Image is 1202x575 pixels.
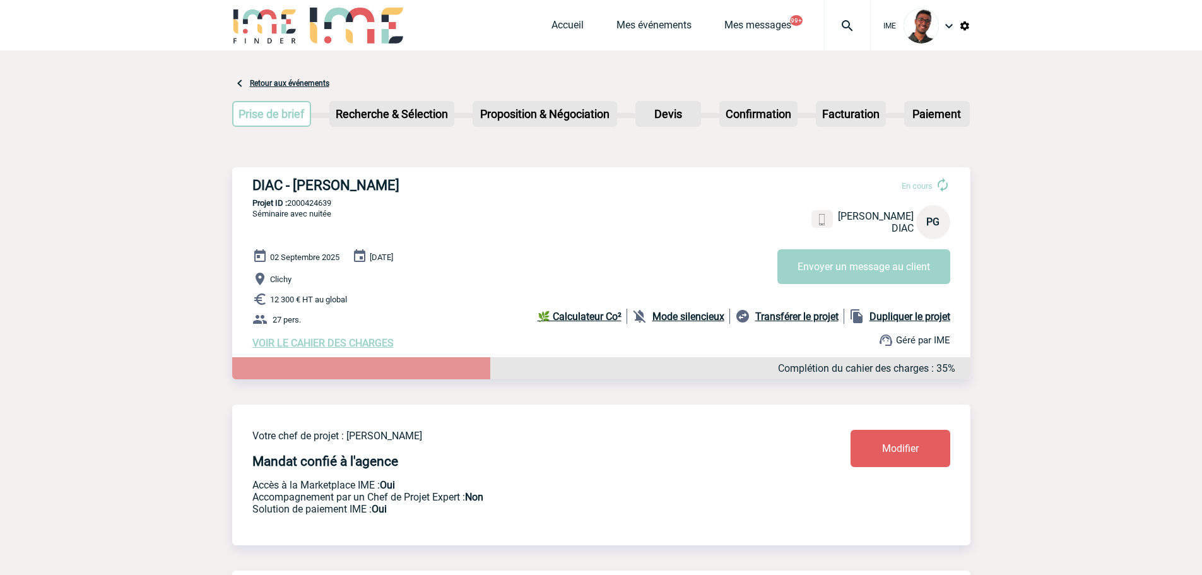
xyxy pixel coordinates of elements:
a: Mes événements [616,19,692,37]
a: 🌿 Calculateur Co² [538,309,627,324]
button: Envoyer un message au client [777,249,950,284]
span: 12 300 € HT au global [270,295,347,304]
p: Conformité aux process achat client, Prise en charge de la facturation, Mutualisation de plusieur... [252,503,776,515]
img: portable.png [816,214,828,225]
p: Paiement [905,102,969,126]
h3: DIAC - [PERSON_NAME] [252,177,631,193]
h4: Mandat confié à l'agence [252,454,398,469]
p: Votre chef de projet : [PERSON_NAME] [252,430,776,442]
span: DIAC [892,222,914,234]
img: support.png [878,333,893,348]
a: Retour aux événements [250,79,329,88]
img: file_copy-black-24dp.png [849,309,864,324]
b: Transférer le projet [755,311,839,323]
span: Géré par IME [896,335,950,346]
b: Non [465,491,483,503]
span: PG [926,216,940,228]
img: 124970-0.jpg [904,8,939,44]
b: Mode silencieux [652,311,724,323]
span: En cours [902,181,933,191]
span: Séminaire avec nuitée [252,209,331,218]
span: Modifier [882,442,919,454]
p: Devis [637,102,700,126]
img: IME-Finder [232,8,298,44]
span: 02 Septembre 2025 [270,252,339,262]
span: Clichy [270,275,292,284]
a: Mes messages [724,19,791,37]
b: Projet ID : [252,198,287,208]
span: [DATE] [370,252,393,262]
p: 2000424639 [232,198,970,208]
p: Prise de brief [233,102,310,126]
b: Dupliquer le projet [869,311,950,323]
button: 99+ [790,15,803,26]
p: Facturation [817,102,885,126]
span: IME [883,21,896,30]
a: VOIR LE CAHIER DES CHARGES [252,337,394,349]
p: Confirmation [721,102,796,126]
a: Accueil [551,19,584,37]
p: Prestation payante [252,491,776,503]
b: 🌿 Calculateur Co² [538,311,622,323]
span: [PERSON_NAME] [838,210,914,222]
b: Oui [372,503,387,515]
span: 27 pers. [273,315,301,324]
p: Accès à la Marketplace IME : [252,479,776,491]
b: Oui [380,479,395,491]
p: Recherche & Sélection [331,102,453,126]
p: Proposition & Négociation [474,102,616,126]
